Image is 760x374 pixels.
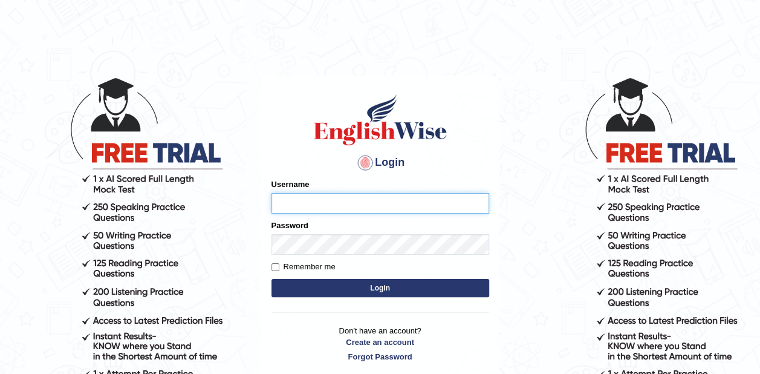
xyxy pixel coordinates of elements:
[271,261,336,273] label: Remember me
[271,153,489,172] h4: Login
[271,351,489,363] a: Forgot Password
[271,336,489,348] a: Create an account
[271,325,489,363] p: Don't have an account?
[271,263,279,271] input: Remember me
[271,220,308,231] label: Password
[271,179,310,190] label: Username
[311,93,449,147] img: Logo of English Wise sign in for intelligent practice with AI
[271,279,489,297] button: Login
